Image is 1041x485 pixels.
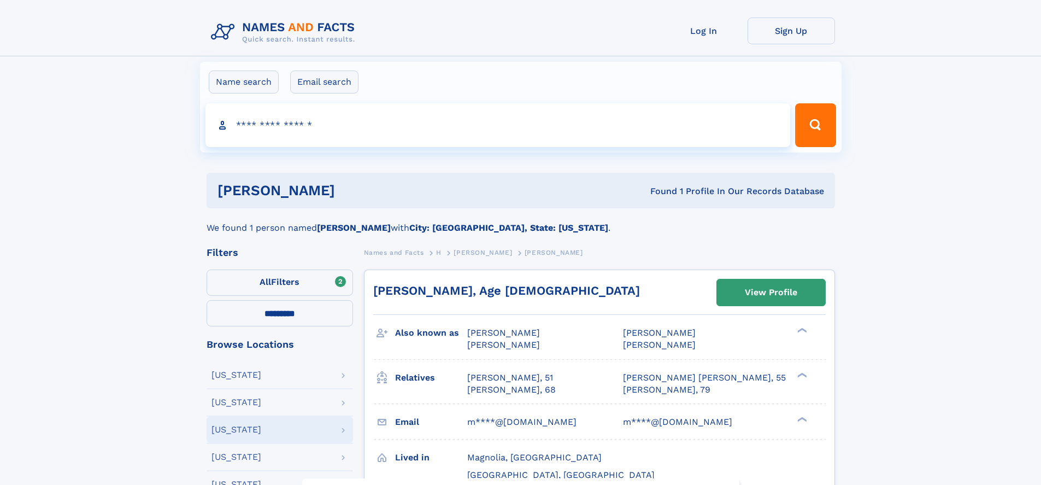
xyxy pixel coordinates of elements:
span: All [260,277,271,287]
h3: Email [395,413,467,431]
div: Found 1 Profile In Our Records Database [492,185,824,197]
b: City: [GEOGRAPHIC_DATA], State: [US_STATE] [409,223,608,233]
button: Search Button [795,103,836,147]
span: Magnolia, [GEOGRAPHIC_DATA] [467,452,602,463]
span: [PERSON_NAME] [623,340,696,350]
span: H [436,249,442,256]
div: ❯ [795,327,808,334]
div: Browse Locations [207,340,353,349]
span: [PERSON_NAME] [467,340,540,350]
a: [PERSON_NAME] [PERSON_NAME], 55 [623,372,786,384]
div: [US_STATE] [211,398,261,407]
div: [US_STATE] [211,453,261,461]
a: Log In [660,17,748,44]
label: Filters [207,270,353,296]
label: Name search [209,71,279,94]
a: [PERSON_NAME], 79 [623,384,710,396]
a: Names and Facts [364,246,424,259]
div: View Profile [745,280,797,305]
a: Sign Up [748,17,835,44]
b: [PERSON_NAME] [317,223,391,233]
a: [PERSON_NAME], 51 [467,372,553,384]
div: ❯ [795,371,808,378]
h3: Relatives [395,369,467,387]
div: Filters [207,248,353,258]
div: [US_STATE] [211,425,261,434]
a: H [436,246,442,259]
h3: Lived in [395,448,467,467]
div: [US_STATE] [211,371,261,379]
div: ❯ [795,416,808,423]
h3: Also known as [395,324,467,342]
span: [PERSON_NAME] [467,328,540,338]
input: search input [205,103,791,147]
a: View Profile [717,279,825,306]
a: [PERSON_NAME], 68 [467,384,556,396]
span: [GEOGRAPHIC_DATA], [GEOGRAPHIC_DATA] [467,470,655,480]
span: [PERSON_NAME] [525,249,583,256]
span: [PERSON_NAME] [454,249,512,256]
a: [PERSON_NAME] [454,246,512,259]
h1: [PERSON_NAME] [217,184,493,197]
span: [PERSON_NAME] [623,328,696,338]
a: [PERSON_NAME], Age [DEMOGRAPHIC_DATA] [373,284,640,297]
label: Email search [290,71,358,94]
div: We found 1 person named with . [207,208,835,235]
img: Logo Names and Facts [207,17,364,47]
